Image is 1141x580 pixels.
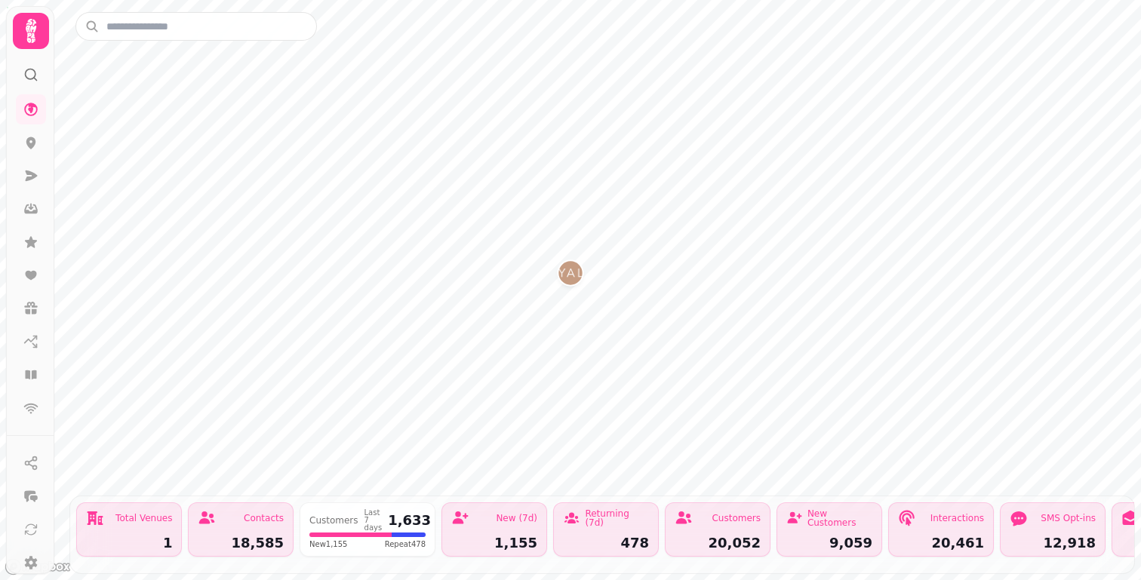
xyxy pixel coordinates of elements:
div: Customers [309,516,358,525]
span: Repeat 478 [385,539,426,550]
div: Interactions [930,514,984,523]
div: 20,461 [898,536,984,550]
div: 12,918 [1010,536,1096,550]
a: Mapbox logo [5,558,71,575]
div: 18,585 [198,536,284,550]
div: 1,155 [451,536,537,550]
div: 478 [563,536,649,550]
div: Total Venues [115,514,172,523]
div: New Customers [807,509,872,527]
button: Royal Nawaab Pyramid [558,261,583,285]
div: Map marker [558,261,583,290]
div: SMS Opt-ins [1041,514,1096,523]
div: Last 7 days [364,509,383,532]
div: New (7d) [496,514,537,523]
div: Contacts [244,514,284,523]
div: 1,633 [388,514,431,527]
div: 9,059 [786,536,872,550]
div: 1 [86,536,172,550]
div: Customers [712,514,761,523]
div: Returning (7d) [585,509,649,527]
span: New 1,155 [309,539,347,550]
div: 20,052 [675,536,761,550]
